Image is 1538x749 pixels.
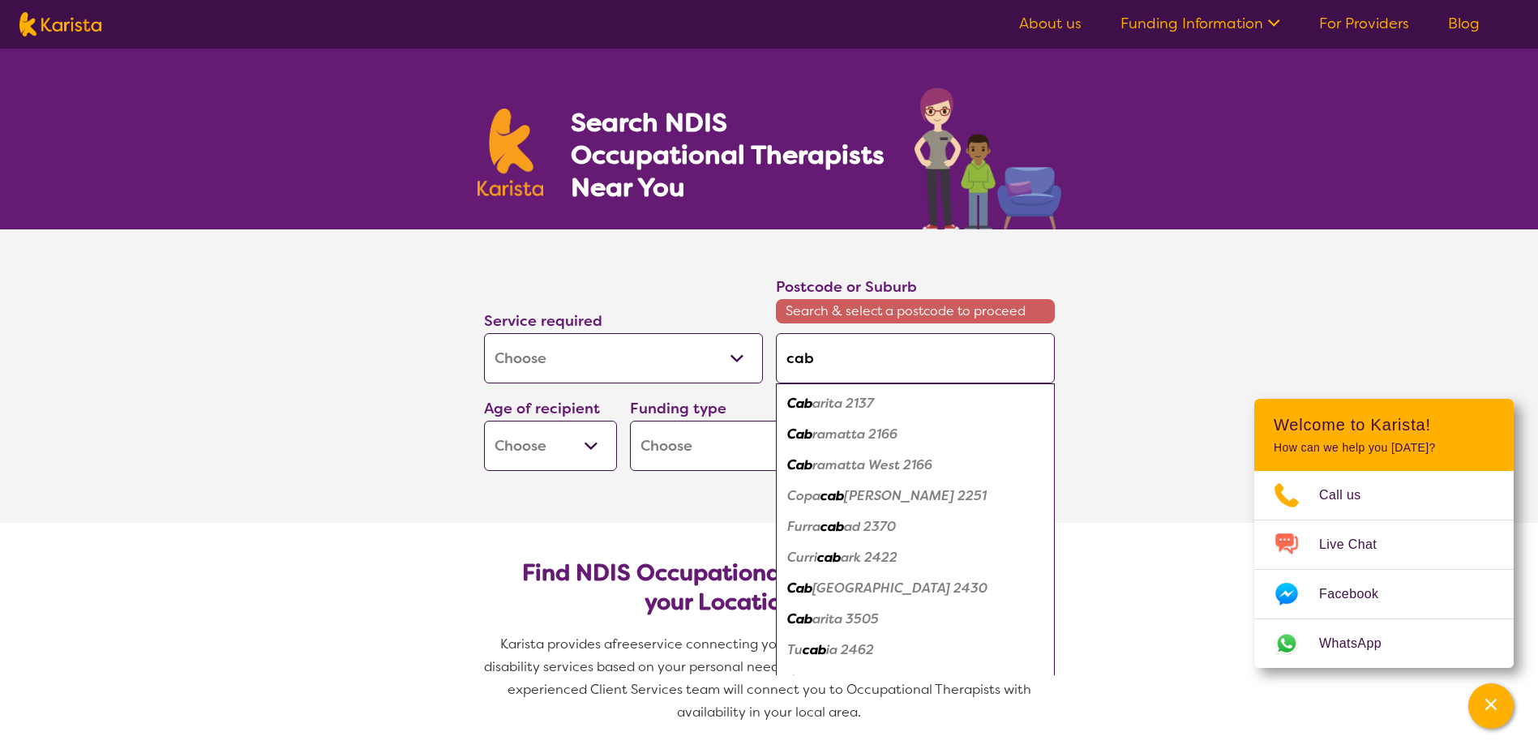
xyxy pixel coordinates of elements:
[784,666,1047,696] div: Cabbage Tree Island 2477
[784,450,1047,481] div: Cabramatta West 2166
[812,395,874,412] em: arita 2137
[787,518,820,535] em: Furra
[812,672,985,689] em: [GEOGRAPHIC_DATA] 2477
[803,641,826,658] em: cab
[820,487,844,504] em: cab
[784,419,1047,450] div: Cabramatta 2166
[1274,415,1494,434] h2: Welcome to Karista!
[826,641,874,658] em: ia 2462
[1254,471,1514,668] ul: Choose channel
[820,518,844,535] em: cab
[787,395,812,412] em: Cab
[478,109,544,196] img: Karista logo
[630,399,726,418] label: Funding type
[19,12,101,36] img: Karista logo
[571,106,886,203] h1: Search NDIS Occupational Therapists Near You
[1319,582,1398,606] span: Facebook
[484,636,1058,721] span: service connecting you with Occupational Therapists and other disability services based on your p...
[812,610,879,627] em: arita 3505
[787,580,812,597] em: Cab
[844,487,987,504] em: [PERSON_NAME] 2251
[1319,533,1396,557] span: Live Chat
[612,636,638,653] span: free
[787,549,817,566] em: Curri
[915,88,1061,229] img: occupational-therapy
[812,456,932,473] em: ramatta West 2166
[787,610,812,627] em: Cab
[787,426,812,443] em: Cab
[784,604,1047,635] div: Cabarita 3505
[787,641,803,658] em: Tu
[784,511,1047,542] div: Furracabad 2370
[1448,14,1480,33] a: Blog
[787,456,812,473] em: Cab
[484,399,600,418] label: Age of recipient
[784,481,1047,511] div: Copacabana 2251
[776,299,1055,323] span: Search & select a postcode to proceed
[1468,683,1514,729] button: Channel Menu
[787,487,820,504] em: Copa
[784,573,1047,604] div: Cabbage Tree Island 2430
[1019,14,1082,33] a: About us
[1254,399,1514,668] div: Channel Menu
[784,388,1047,419] div: Cabarita 2137
[844,518,896,535] em: ad 2370
[1254,619,1514,668] a: Web link opens in a new tab.
[484,311,602,331] label: Service required
[787,672,812,689] em: Cab
[497,559,1042,617] h2: Find NDIS Occupational Therapists based on your Location & Needs
[841,549,898,566] em: ark 2422
[812,580,987,597] em: [GEOGRAPHIC_DATA] 2430
[1274,441,1494,455] p: How can we help you [DATE]?
[1120,14,1280,33] a: Funding Information
[817,549,841,566] em: cab
[500,636,612,653] span: Karista provides a
[1319,14,1409,33] a: For Providers
[776,277,917,297] label: Postcode or Suburb
[812,426,898,443] em: ramatta 2166
[784,542,1047,573] div: Curricabark 2422
[1319,631,1401,656] span: WhatsApp
[776,333,1055,383] input: Type
[1319,483,1381,507] span: Call us
[784,635,1047,666] div: Tucabia 2462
